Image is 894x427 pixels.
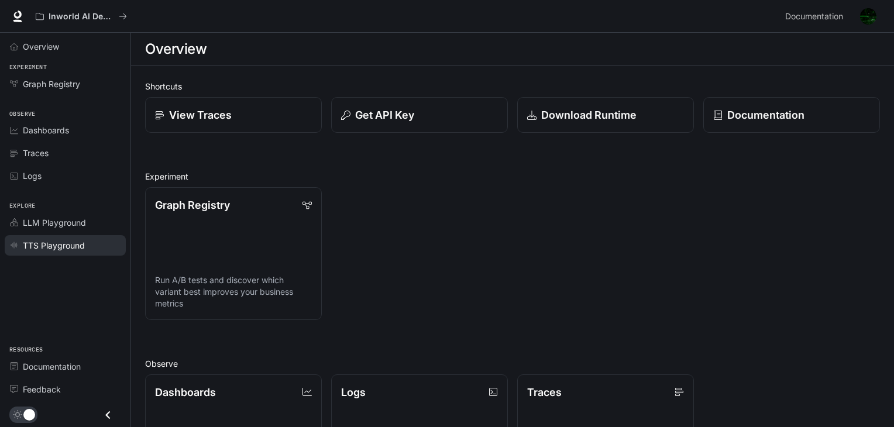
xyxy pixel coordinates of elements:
[30,5,132,28] button: All workspaces
[331,97,508,133] button: Get API Key
[23,78,80,90] span: Graph Registry
[23,383,61,395] span: Feedback
[5,36,126,57] a: Overview
[155,384,216,400] p: Dashboards
[23,147,49,159] span: Traces
[145,357,880,370] h2: Observe
[785,9,843,24] span: Documentation
[5,143,126,163] a: Traces
[145,170,880,182] h2: Experiment
[23,239,85,252] span: TTS Playground
[23,408,35,421] span: Dark mode toggle
[145,37,207,61] h1: Overview
[23,360,81,373] span: Documentation
[23,40,59,53] span: Overview
[727,107,804,123] p: Documentation
[155,274,312,309] p: Run A/B tests and discover which variant best improves your business metrics
[5,235,126,256] a: TTS Playground
[145,97,322,133] a: View Traces
[5,74,126,94] a: Graph Registry
[541,107,637,123] p: Download Runtime
[145,187,322,320] a: Graph RegistryRun A/B tests and discover which variant best improves your business metrics
[341,384,366,400] p: Logs
[355,107,414,123] p: Get API Key
[5,166,126,186] a: Logs
[5,379,126,400] a: Feedback
[95,403,121,427] button: Close drawer
[23,170,42,182] span: Logs
[145,80,880,92] h2: Shortcuts
[169,107,232,123] p: View Traces
[780,5,852,28] a: Documentation
[23,216,86,229] span: LLM Playground
[517,97,694,133] a: Download Runtime
[527,384,562,400] p: Traces
[23,124,69,136] span: Dashboards
[49,12,114,22] p: Inworld AI Demos
[5,356,126,377] a: Documentation
[5,212,126,233] a: LLM Playground
[5,120,126,140] a: Dashboards
[857,5,880,28] button: User avatar
[155,197,230,213] p: Graph Registry
[703,97,880,133] a: Documentation
[860,8,876,25] img: User avatar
